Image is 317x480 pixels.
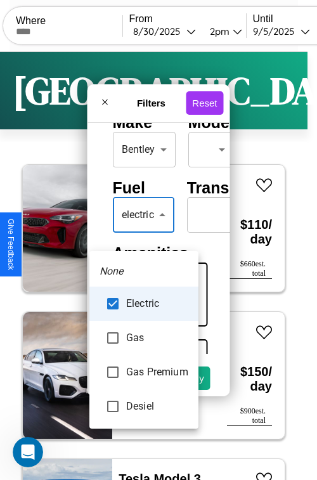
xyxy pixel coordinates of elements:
[126,296,188,311] span: Electric
[126,399,188,414] span: Desiel
[126,365,188,380] span: Gas Premium
[100,264,124,279] em: None
[13,437,43,467] iframe: Intercom live chat
[126,330,188,346] span: Gas
[6,219,15,270] div: Give Feedback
